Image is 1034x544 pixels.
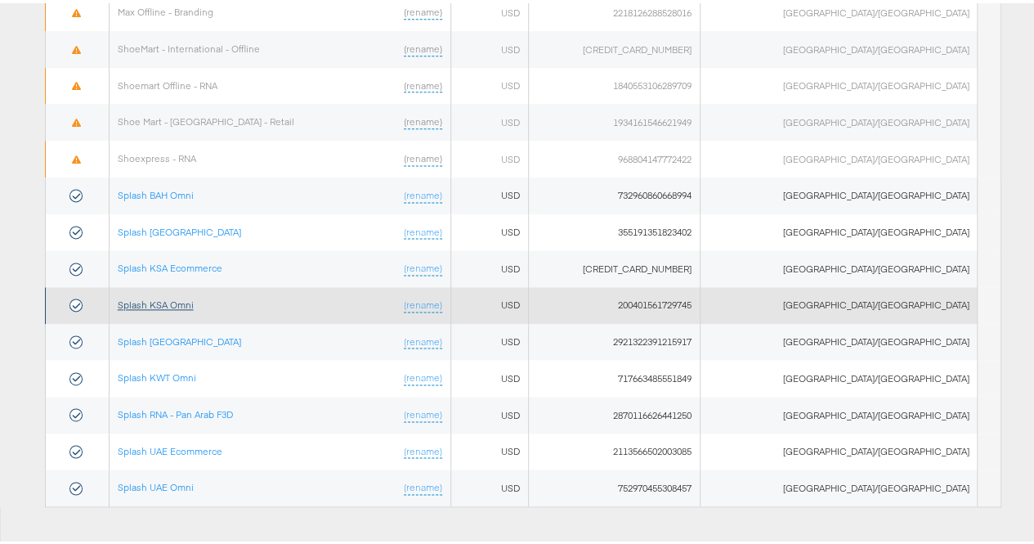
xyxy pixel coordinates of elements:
[529,466,701,503] td: 752970455308457
[118,295,194,308] a: Splash KSA Omni
[450,101,528,137] td: USD
[404,259,442,272] a: (rename)
[450,137,528,174] td: USD
[701,28,978,65] td: [GEOGRAPHIC_DATA]/[GEOGRAPHIC_DATA]
[701,430,978,467] td: [GEOGRAPHIC_DATA]/[GEOGRAPHIC_DATA]
[118,39,260,52] a: ShoeMart - International - Offline
[529,101,701,137] td: 1934161546621949
[701,65,978,101] td: [GEOGRAPHIC_DATA]/[GEOGRAPHIC_DATA]
[450,247,528,284] td: USD
[450,357,528,393] td: USD
[701,466,978,503] td: [GEOGRAPHIC_DATA]/[GEOGRAPHIC_DATA]
[450,211,528,248] td: USD
[701,137,978,174] td: [GEOGRAPHIC_DATA]/[GEOGRAPHIC_DATA]
[404,39,442,53] a: (rename)
[118,2,213,15] a: Max Offline - Branding
[404,223,442,236] a: (rename)
[118,478,194,490] a: Splash UAE Omni
[118,368,196,380] a: Splash KWT Omni
[701,357,978,393] td: [GEOGRAPHIC_DATA]/[GEOGRAPHIC_DATA]
[701,321,978,357] td: [GEOGRAPHIC_DATA]/[GEOGRAPHIC_DATA]
[404,368,442,382] a: (rename)
[701,101,978,137] td: [GEOGRAPHIC_DATA]/[GEOGRAPHIC_DATA]
[529,65,701,101] td: 1840553106289709
[529,247,701,284] td: [CREDIT_CARD_NUMBER]
[450,284,528,321] td: USD
[118,442,222,454] a: Splash UAE Ecommerce
[450,174,528,211] td: USD
[118,186,194,198] a: Splash BAH Omni
[404,332,442,346] a: (rename)
[450,28,528,65] td: USD
[450,430,528,467] td: USD
[404,478,442,492] a: (rename)
[118,112,294,124] a: Shoe Mart - [GEOGRAPHIC_DATA] - Retail
[118,405,233,417] a: Splash RNA - Pan Arab F3D
[404,112,442,126] a: (rename)
[529,284,701,321] td: 200401561729745
[404,76,442,90] a: (rename)
[118,149,196,161] a: Shoexpress - RNA
[404,2,442,16] a: (rename)
[404,295,442,309] a: (rename)
[701,211,978,248] td: [GEOGRAPHIC_DATA]/[GEOGRAPHIC_DATA]
[529,28,701,65] td: [CREDIT_CARD_NUMBER]
[529,321,701,357] td: 2921322391215917
[701,284,978,321] td: [GEOGRAPHIC_DATA]/[GEOGRAPHIC_DATA]
[118,76,217,88] a: Shoemart Offline - RNA
[529,357,701,393] td: 717663485551849
[529,174,701,211] td: 732960860668994
[529,430,701,467] td: 2113566502003085
[450,321,528,357] td: USD
[529,211,701,248] td: 355191351823402
[701,393,978,430] td: [GEOGRAPHIC_DATA]/[GEOGRAPHIC_DATA]
[118,332,241,344] a: Splash [GEOGRAPHIC_DATA]
[701,174,978,211] td: [GEOGRAPHIC_DATA]/[GEOGRAPHIC_DATA]
[450,466,528,503] td: USD
[118,223,241,235] a: Splash [GEOGRAPHIC_DATA]
[404,442,442,456] a: (rename)
[450,393,528,430] td: USD
[701,247,978,284] td: [GEOGRAPHIC_DATA]/[GEOGRAPHIC_DATA]
[404,186,442,200] a: (rename)
[404,149,442,163] a: (rename)
[529,137,701,174] td: 968804147772422
[118,259,222,271] a: Splash KSA Ecommerce
[529,393,701,430] td: 2870116626441250
[450,65,528,101] td: USD
[404,405,442,419] a: (rename)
